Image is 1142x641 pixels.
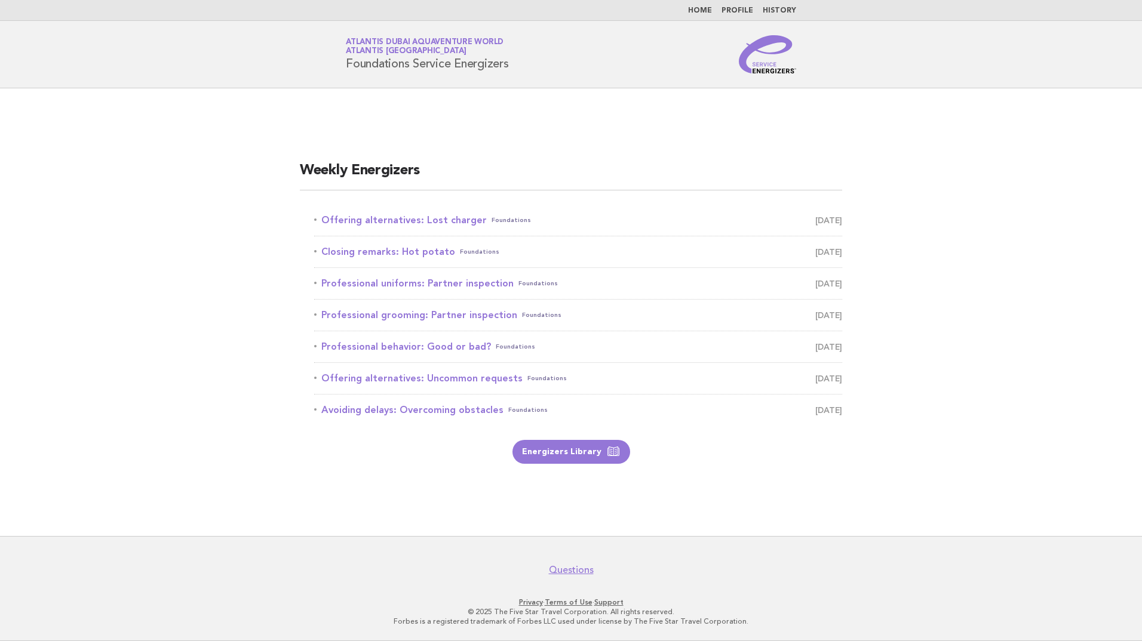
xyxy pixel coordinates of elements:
a: Avoiding delays: Overcoming obstaclesFoundations [DATE] [314,402,842,418]
h1: Foundations Service Energizers [346,39,509,70]
a: Energizers Library [512,440,630,464]
a: Profile [722,7,753,14]
a: Professional uniforms: Partner inspectionFoundations [DATE] [314,275,842,292]
span: [DATE] [815,402,842,418]
p: · · [205,597,937,607]
h2: Weekly Energizers [300,161,842,190]
a: Professional behavior: Good or bad?Foundations [DATE] [314,338,842,355]
span: Foundations [508,402,548,418]
span: [DATE] [815,338,842,355]
span: Foundations [492,212,531,229]
img: Service Energizers [739,35,796,73]
a: Professional grooming: Partner inspectionFoundations [DATE] [314,307,842,323]
a: Support [594,598,624,606]
p: © 2025 The Five Star Travel Corporation. All rights reserved. [205,607,937,617]
span: Foundations [527,370,567,387]
a: History [763,7,796,14]
span: Foundations [522,307,561,323]
a: Home [688,7,712,14]
a: Offering alternatives: Lost chargerFoundations [DATE] [314,212,842,229]
a: Terms of Use [545,598,593,606]
a: Privacy [519,598,543,606]
span: [DATE] [815,370,842,387]
span: [DATE] [815,244,842,260]
span: Atlantis [GEOGRAPHIC_DATA] [346,48,466,56]
a: Offering alternatives: Uncommon requestsFoundations [DATE] [314,370,842,387]
span: Foundations [496,338,535,355]
span: [DATE] [815,212,842,229]
span: Foundations [518,275,558,292]
a: Atlantis Dubai Aquaventure WorldAtlantis [GEOGRAPHIC_DATA] [346,38,504,55]
span: [DATE] [815,275,842,292]
span: [DATE] [815,307,842,323]
span: Foundations [460,244,499,260]
a: Closing remarks: Hot potatoFoundations [DATE] [314,244,842,260]
a: Questions [549,564,594,576]
p: Forbes is a registered trademark of Forbes LLC used under license by The Five Star Travel Corpora... [205,617,937,626]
